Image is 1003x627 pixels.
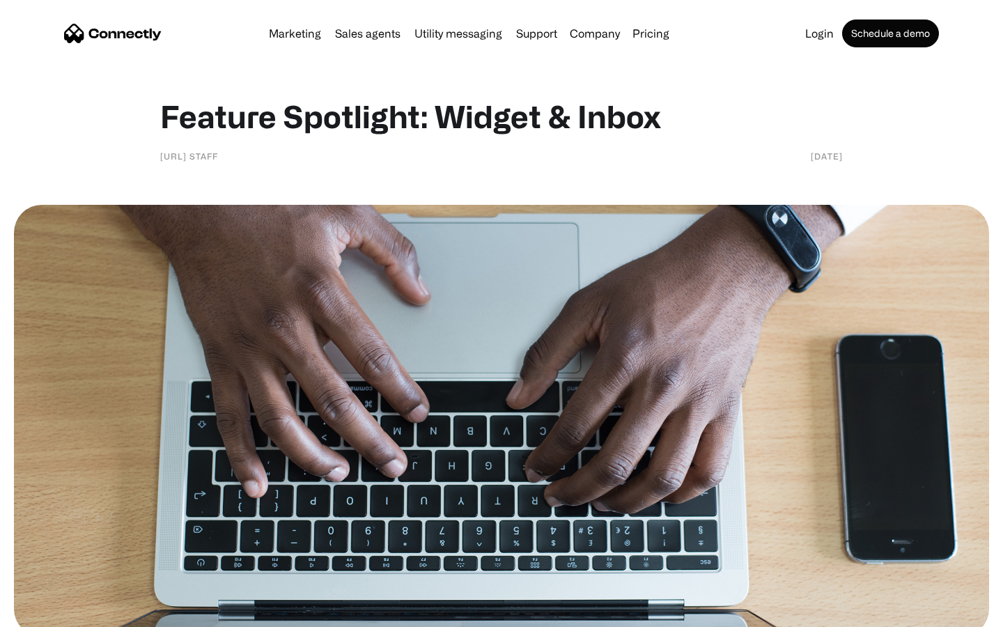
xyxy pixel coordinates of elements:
div: Company [570,24,620,43]
div: [URL] staff [160,149,218,163]
h1: Feature Spotlight: Widget & Inbox [160,98,843,135]
aside: Language selected: English [14,603,84,622]
a: Schedule a demo [842,20,939,47]
a: Utility messaging [409,28,508,39]
div: [DATE] [811,149,843,163]
ul: Language list [28,603,84,622]
a: Sales agents [329,28,406,39]
a: Login [800,28,839,39]
a: Support [511,28,563,39]
a: Marketing [263,28,327,39]
a: Pricing [627,28,675,39]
